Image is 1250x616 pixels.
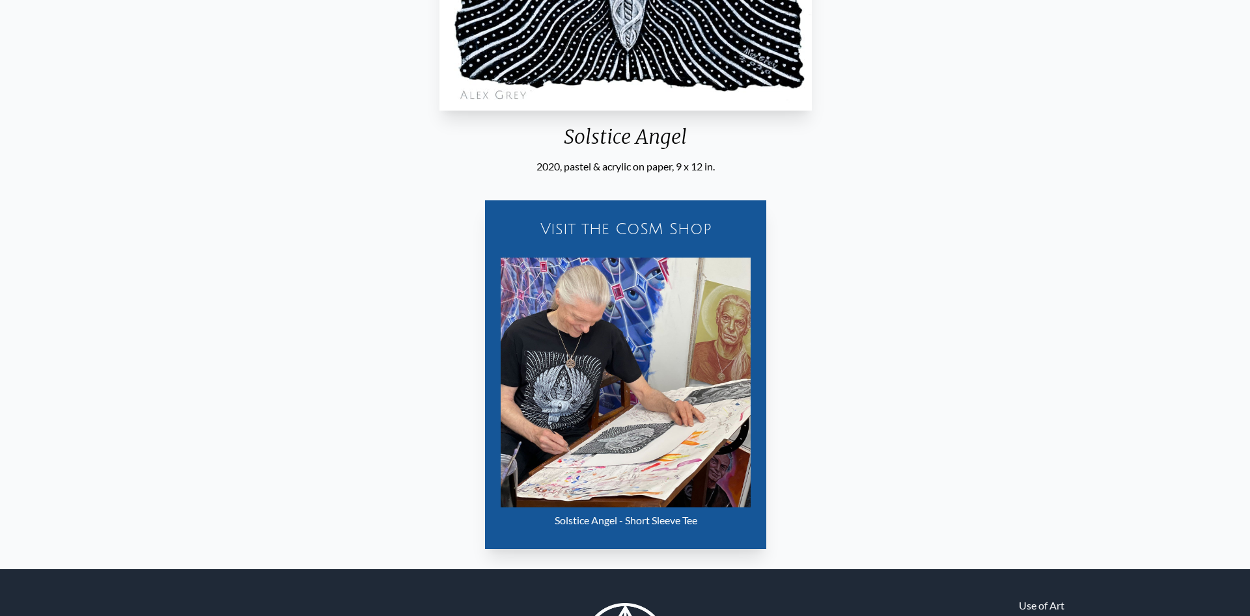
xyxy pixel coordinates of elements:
div: 2020, pastel & acrylic on paper, 9 x 12 in. [434,159,817,174]
a: Use of Art [1019,598,1064,613]
img: Solstice Angel - Short Sleeve Tee [501,258,751,507]
a: Visit the CoSM Shop [493,208,758,250]
div: Solstice Angel - Short Sleeve Tee [501,507,751,533]
a: Solstice Angel - Short Sleeve Tee [501,258,751,533]
div: Solstice Angel [434,125,817,159]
